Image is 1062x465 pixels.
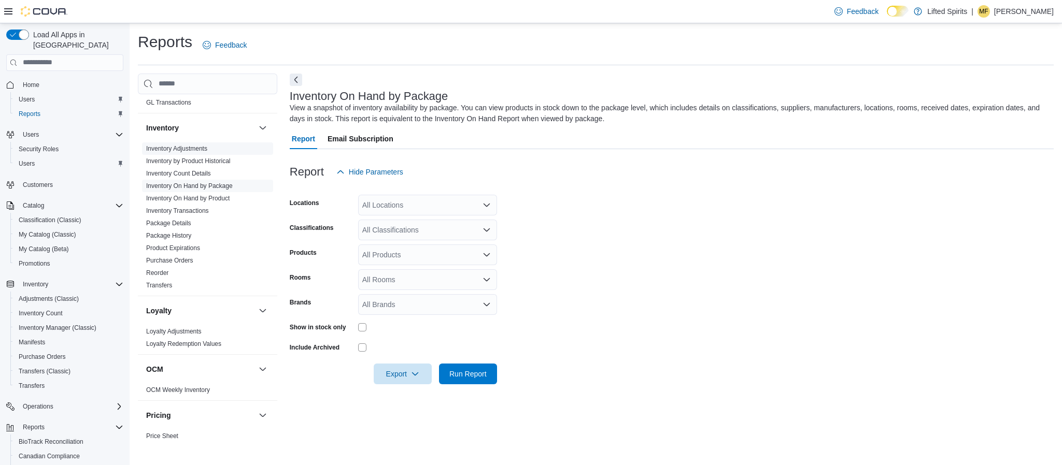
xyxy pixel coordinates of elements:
[292,128,315,149] span: Report
[19,421,123,433] span: Reports
[15,228,80,241] a: My Catalog (Classic)
[380,364,426,384] span: Export
[146,182,233,190] a: Inventory On Hand by Package
[15,307,123,319] span: Inventory Count
[2,177,128,192] button: Customers
[328,128,393,149] span: Email Subscription
[290,199,319,207] label: Locations
[23,181,53,189] span: Customers
[15,257,123,270] span: Promotions
[290,298,311,307] label: Brands
[19,278,52,290] button: Inventory
[15,322,101,334] a: Inventory Manager (Classic)
[19,128,43,141] button: Users
[146,195,230,202] a: Inventory On Hand by Product
[29,30,123,50] span: Load All Apps in [GEOGRAPHIC_DATA]
[15,214,86,226] a: Classification (Classic)
[19,295,79,303] span: Adjustments (Classic)
[2,127,128,142] button: Users
[15,108,123,120] span: Reports
[15,351,123,363] span: Purchase Orders
[2,198,128,213] button: Catalog
[10,449,128,463] button: Canadian Compliance
[19,230,76,239] span: My Catalog (Classic)
[146,99,191,106] a: GL Transactions
[138,84,277,113] div: Finance
[19,382,45,390] span: Transfers
[146,145,207,152] a: Inventory Adjustments
[10,107,128,121] button: Reports
[146,364,163,374] h3: OCM
[15,293,83,305] a: Adjustments (Classic)
[19,452,80,460] span: Canadian Compliance
[290,103,1049,124] div: View a snapshot of inventory availability by package. You can view products in stock down to the ...
[146,220,191,227] a: Package Details
[23,81,39,89] span: Home
[847,6,879,17] span: Feedback
[10,227,128,242] button: My Catalog (Classic)
[19,159,35,168] span: Users
[15,93,123,106] span: Users
[257,409,269,422] button: Pricing
[15,435,123,448] span: BioTrack Reconciliation
[2,77,128,92] button: Home
[10,242,128,256] button: My Catalog (Beta)
[19,400,58,413] button: Operations
[10,350,128,364] button: Purchase Orders
[146,169,211,178] span: Inventory Count Details
[19,216,81,224] span: Classification (Classic)
[146,410,254,420] button: Pricing
[19,324,96,332] span: Inventory Manager (Classic)
[146,170,211,177] a: Inventory Count Details
[10,213,128,227] button: Classification (Classic)
[15,450,84,462] a: Canadian Compliance
[146,306,172,316] h3: Loyalty
[290,343,339,352] label: Include Archived
[15,257,54,270] a: Promotions
[290,74,302,86] button: Next
[10,321,128,335] button: Inventory Manager (Classic)
[146,364,254,374] button: OCM
[146,207,209,214] a: Inventory Transactions
[146,328,202,335] a: Loyalty Adjustments
[146,282,172,289] a: Transfers
[146,327,202,336] span: Loyalty Adjustments
[830,1,883,22] a: Feedback
[10,156,128,171] button: Users
[971,5,973,18] p: |
[138,430,277,446] div: Pricing
[15,336,49,348] a: Manifests
[483,201,491,209] button: Open list of options
[138,325,277,354] div: Loyalty
[483,251,491,259] button: Open list of options
[146,432,178,440] a: Price Sheet
[19,95,35,104] span: Users
[19,309,63,317] span: Inventory Count
[21,6,67,17] img: Cova
[290,224,334,232] label: Classifications
[19,245,69,253] span: My Catalog (Beta)
[2,420,128,434] button: Reports
[138,384,277,400] div: OCM
[290,273,311,282] label: Rooms
[146,306,254,316] button: Loyalty
[19,179,57,191] a: Customers
[15,93,39,106] a: Users
[15,143,63,155] a: Security Roles
[887,6,909,17] input: Dark Mode
[10,434,128,449] button: BioTrack Reconciliation
[439,364,497,384] button: Run Report
[19,338,45,346] span: Manifests
[10,256,128,271] button: Promotions
[15,157,39,170] a: Users
[15,214,123,226] span: Classification (Classic)
[10,364,128,379] button: Transfers (Classic)
[257,122,269,134] button: Inventory
[146,157,231,165] span: Inventory by Product Historical
[146,157,231,165] a: Inventory by Product Historical
[483,300,491,309] button: Open list of options
[146,410,171,420] h3: Pricing
[257,304,269,317] button: Loyalty
[15,365,123,377] span: Transfers (Classic)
